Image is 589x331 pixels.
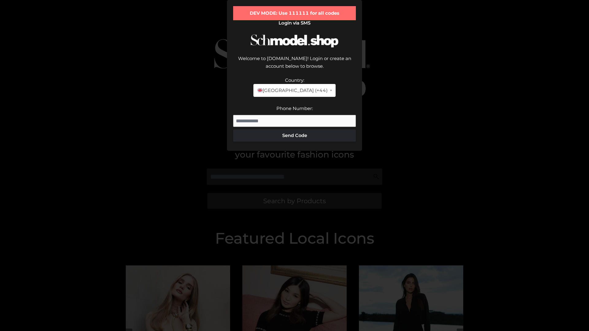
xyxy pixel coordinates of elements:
label: Country: [285,77,304,83]
label: Phone Number: [276,105,313,111]
img: 🇬🇧 [258,88,262,93]
img: Schmodel Logo [248,29,341,53]
h2: Login via SMS [233,20,356,26]
div: Welcome to [DOMAIN_NAME]! Login or create an account below to browse. [233,55,356,76]
button: Send Code [233,129,356,142]
div: DEV MODE: Use 111111 for all codes [233,6,356,20]
span: [GEOGRAPHIC_DATA] (+44) [257,86,327,94]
